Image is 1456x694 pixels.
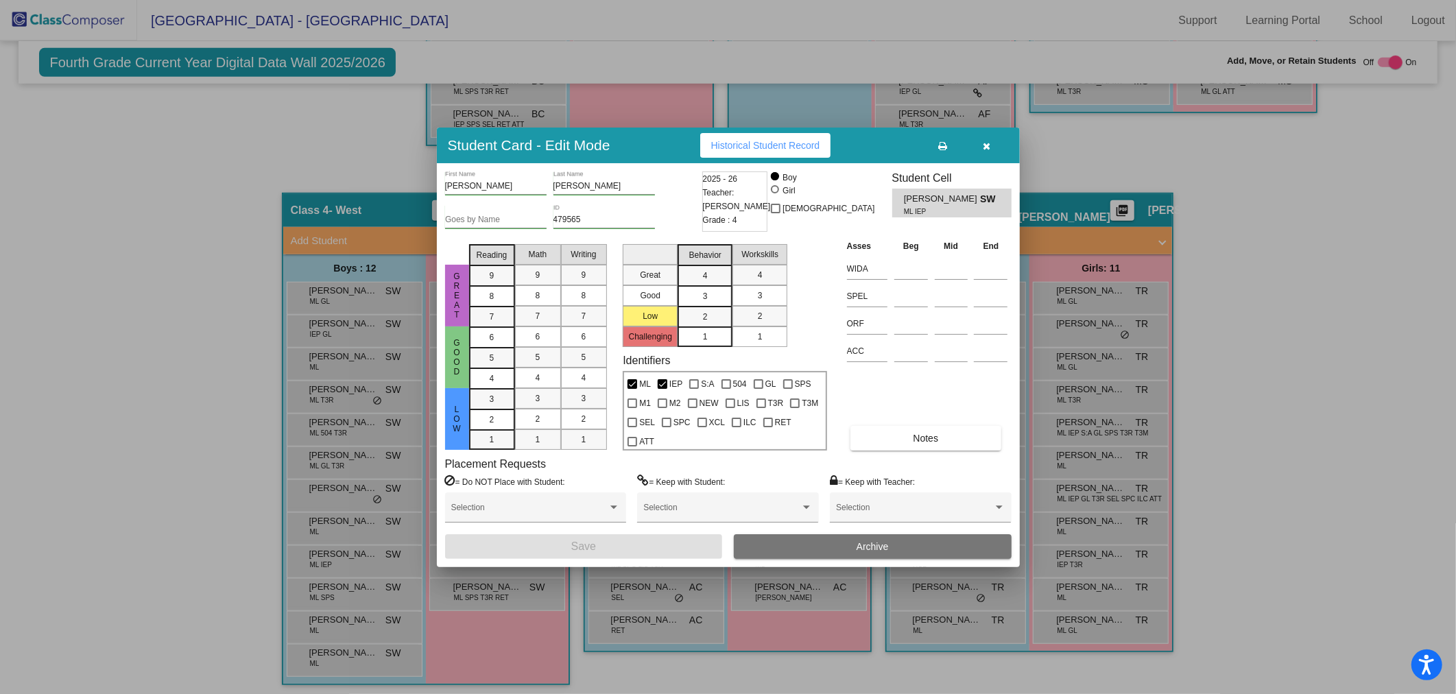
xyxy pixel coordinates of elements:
th: Asses [844,239,891,254]
span: 4 [490,372,494,385]
span: 1 [536,433,540,446]
span: Writing [571,248,596,261]
span: 9 [490,270,494,282]
span: Archive [857,541,889,552]
span: 7 [536,310,540,322]
span: Save [571,540,596,552]
span: Reading [477,249,508,261]
span: 1 [703,331,708,343]
span: T3R [768,395,784,411]
span: T3M [802,395,818,411]
span: GL [765,376,776,392]
span: S:A [701,376,714,392]
span: 4 [582,372,586,384]
span: 3 [582,392,586,405]
span: Good [451,338,463,376]
span: Teacher: [PERSON_NAME] [703,186,771,213]
span: Workskills [741,248,778,261]
span: 9 [582,269,586,281]
span: 3 [703,290,708,302]
span: SEL [639,414,655,431]
th: Mid [931,239,971,254]
span: 2 [582,413,586,425]
span: ML IEP [904,206,970,217]
span: [DEMOGRAPHIC_DATA] [783,200,874,217]
span: Great [451,272,463,320]
span: 9 [536,269,540,281]
span: Grade : 4 [703,213,737,227]
span: 3 [490,393,494,405]
label: Identifiers [623,354,670,367]
h3: Student Card - Edit Mode [448,136,610,154]
span: M1 [639,395,651,411]
span: [PERSON_NAME] [904,192,980,206]
span: 1 [758,331,763,343]
span: Historical Student Record [711,140,820,151]
span: ATT [639,433,654,450]
span: M2 [669,395,681,411]
span: 1 [490,433,494,446]
button: Historical Student Record [700,133,831,158]
span: 6 [582,331,586,343]
button: Save [445,534,723,559]
span: 4 [703,270,708,282]
span: SPC [673,414,691,431]
span: 7 [490,311,494,323]
span: 8 [582,289,586,302]
span: 5 [536,351,540,363]
span: SW [980,192,999,206]
span: IEP [669,376,682,392]
span: 5 [490,352,494,364]
span: 4 [536,372,540,384]
span: 2 [758,310,763,322]
span: 1 [582,433,586,446]
span: 7 [582,310,586,322]
span: XCL [709,414,725,431]
span: 504 [733,376,747,392]
span: Low [451,405,463,433]
span: 2 [490,414,494,426]
span: Behavior [689,249,721,261]
div: Girl [782,184,796,197]
label: = Do NOT Place with Student: [445,475,565,488]
span: ML [639,376,651,392]
label: Placement Requests [445,457,547,470]
span: RET [775,414,791,431]
h3: Student Cell [892,171,1012,184]
span: 2025 - 26 [703,172,738,186]
span: 4 [758,269,763,281]
span: 8 [536,289,540,302]
span: Notes [914,433,939,444]
input: goes by name [445,215,547,225]
span: 2 [536,413,540,425]
span: SPS [795,376,811,392]
span: 6 [536,331,540,343]
div: Boy [782,171,797,184]
input: assessment [847,286,887,307]
input: assessment [847,313,887,334]
span: 3 [536,392,540,405]
button: Archive [734,534,1012,559]
input: assessment [847,259,887,279]
span: Math [529,248,547,261]
span: 8 [490,290,494,302]
span: ILC [743,414,756,431]
th: Beg [891,239,931,254]
label: = Keep with Teacher: [830,475,915,488]
span: LIS [737,395,750,411]
span: 5 [582,351,586,363]
span: NEW [700,395,719,411]
label: = Keep with Student: [637,475,725,488]
th: End [970,239,1011,254]
span: 3 [758,289,763,302]
span: 2 [703,311,708,323]
span: 6 [490,331,494,344]
input: assessment [847,341,887,361]
button: Notes [850,426,1001,451]
input: Enter ID [553,215,655,225]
